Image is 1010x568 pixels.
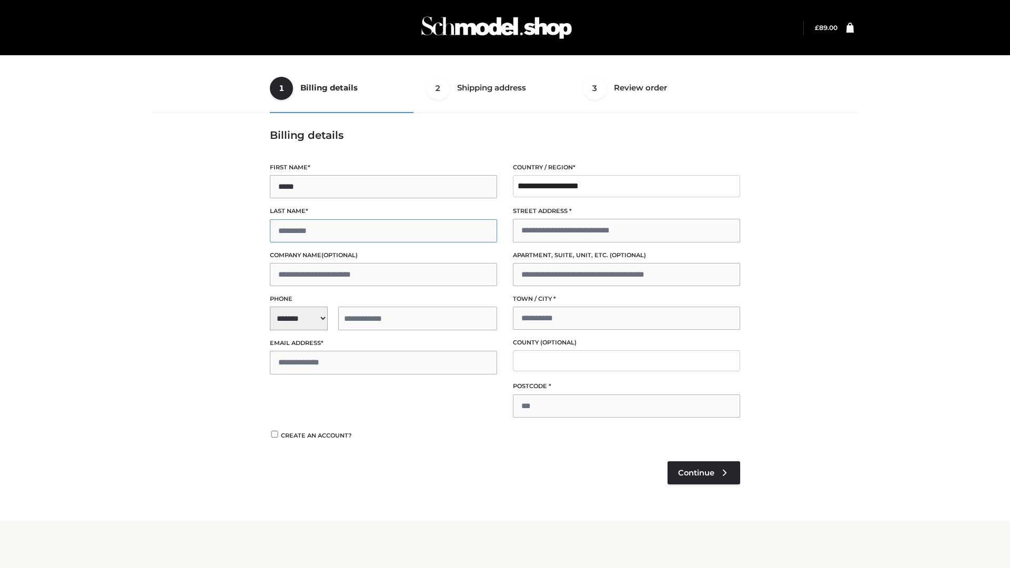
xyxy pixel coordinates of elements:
span: Create an account? [281,432,352,439]
bdi: 89.00 [815,24,837,32]
span: £ [815,24,819,32]
a: Continue [668,461,740,484]
label: First name [270,163,497,173]
span: (optional) [540,339,577,346]
span: Continue [678,468,714,478]
span: (optional) [321,251,358,259]
label: County [513,338,740,348]
label: Apartment, suite, unit, etc. [513,250,740,260]
label: Country / Region [513,163,740,173]
input: Create an account? [270,431,279,438]
label: Town / City [513,294,740,304]
label: Phone [270,294,497,304]
label: Postcode [513,381,740,391]
label: Street address [513,206,740,216]
label: Last name [270,206,497,216]
label: Email address [270,338,497,348]
img: Schmodel Admin 964 [418,7,575,48]
label: Company name [270,250,497,260]
h3: Billing details [270,129,740,141]
a: £89.00 [815,24,837,32]
span: (optional) [610,251,646,259]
